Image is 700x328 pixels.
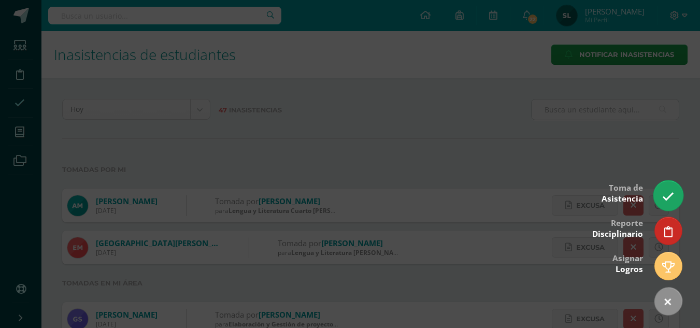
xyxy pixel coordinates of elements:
span: Asistencia [602,193,643,204]
div: Toma de [602,176,643,209]
span: Logros [616,264,643,275]
div: Asignar [612,246,643,280]
div: Reporte [592,211,643,245]
span: Disciplinario [592,229,643,239]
